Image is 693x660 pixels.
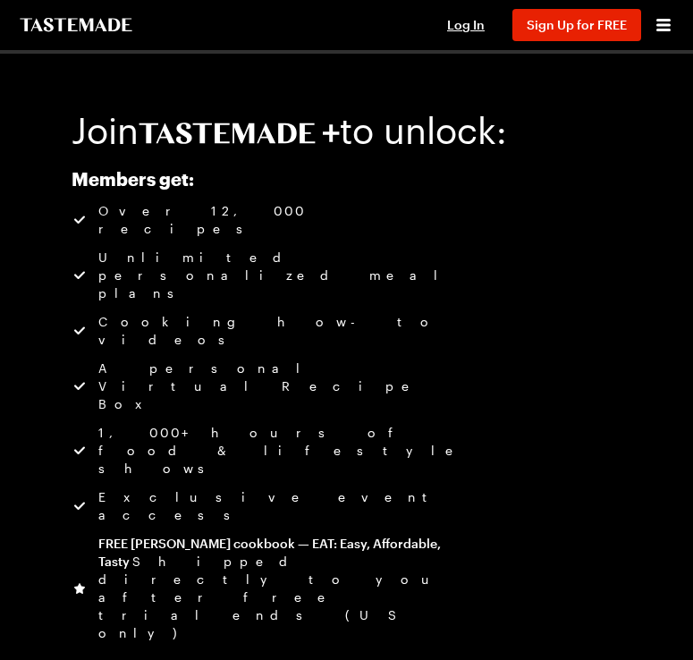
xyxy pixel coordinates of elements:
span: 1,000+ hours of food & lifestyle shows [98,424,472,478]
h1: Join to unlock: [72,111,507,150]
button: Log In [430,16,502,34]
span: Cooking how-to videos [98,313,472,349]
button: Sign Up for FREE [512,9,641,41]
span: Shipped directly to you after free trial ends (US only) [98,554,447,640]
div: FREE [PERSON_NAME] cookbook — EAT: Easy, Affordable, Tasty [98,535,472,642]
a: To Tastemade Home Page [18,18,134,32]
h2: Members get: [72,168,472,190]
span: Log In [447,17,485,32]
span: Exclusive event access [98,488,472,524]
span: Sign Up for FREE [527,17,627,32]
span: A personal Virtual Recipe Box [98,360,472,413]
span: Unlimited personalized meal plans [98,249,472,302]
ul: Tastemade+ Annual subscription benefits [72,202,472,642]
span: Over 12,000 recipes [98,202,472,238]
button: Open menu [652,13,675,37]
